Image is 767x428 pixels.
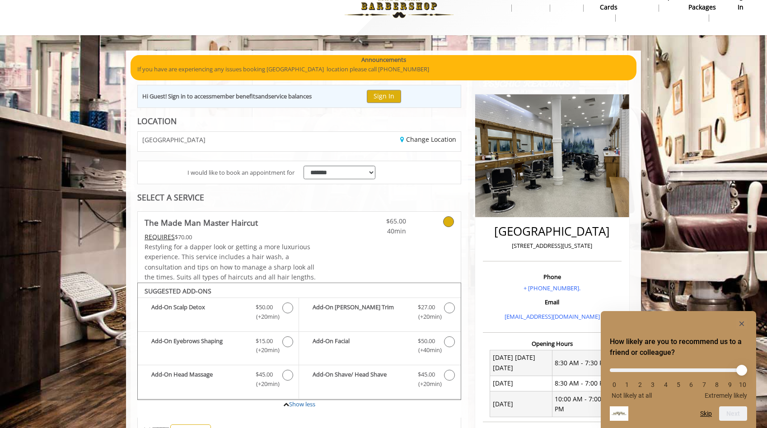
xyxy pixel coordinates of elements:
[304,336,456,358] label: Add-On Facial
[725,381,734,388] li: 9
[142,370,294,391] label: Add-On Head Massage
[483,340,622,347] h3: Opening Hours
[137,65,630,74] p: If you have are experiencing any issues booking [GEOGRAPHIC_DATA] location please call [PHONE_NUM...
[485,274,619,280] h3: Phone
[151,302,247,321] b: Add-On Scalp Detox
[256,336,273,346] span: $15.00
[151,336,247,355] b: Add-On Eyebrows Shaping
[687,381,696,388] li: 6
[137,193,461,202] div: SELECT A SERVICE
[413,345,440,355] span: (+40min )
[413,312,440,321] span: (+20min )
[552,376,614,391] td: 8:30 AM - 7:00 PM
[712,381,721,388] li: 8
[145,287,211,295] b: SUGGESTED ADD-ONS
[142,136,206,143] span: [GEOGRAPHIC_DATA]
[289,400,315,408] a: Show less
[612,392,652,399] span: Not likely at all
[187,168,295,177] span: I would like to book an appointment for
[648,381,657,388] li: 3
[361,55,406,65] b: Announcements
[211,92,258,100] b: member benefits
[145,232,326,242] div: $70.00
[610,318,747,421] div: How likely are you to recommend us to a friend or colleague? Select an option from 0 to 10, with ...
[738,381,747,388] li: 10
[256,302,273,312] span: $50.00
[304,302,456,324] label: Add-On Beard Trim
[251,345,278,355] span: (+20min )
[367,90,401,103] button: Sign In
[485,241,619,251] p: [STREET_ADDRESS][US_STATE]
[661,381,670,388] li: 4
[142,336,294,358] label: Add-On Eyebrows Shaping
[251,312,278,321] span: (+20min )
[400,135,456,144] a: Change Location
[418,336,435,346] span: $50.00
[485,299,619,305] h3: Email
[700,381,709,388] li: 7
[145,233,175,241] span: This service needs some Advance to be paid before we block your appointment
[552,350,614,376] td: 8:30 AM - 7:30 PM
[705,392,747,399] span: Extremely likely
[142,92,312,101] div: Hi Guest! Sign in to access and
[145,216,258,229] b: The Made Man Master Haircut
[137,283,461,400] div: The Made Man Master Haircut Add-onS
[674,381,683,388] li: 5
[313,302,408,321] b: Add-On [PERSON_NAME] Trim
[137,116,177,126] b: LOCATION
[505,312,600,321] a: [EMAIL_ADDRESS][DOMAIN_NAME]
[313,370,408,389] b: Add-On Shave/ Head Shave
[490,391,552,417] td: [DATE]
[490,376,552,391] td: [DATE]
[268,92,312,100] b: service balances
[490,350,552,376] td: [DATE] [DATE] [DATE]
[524,284,580,292] a: + [PHONE_NUMBER].
[151,370,247,389] b: Add-On Head Massage
[736,318,747,329] button: Hide survey
[700,410,712,417] button: Skip
[622,381,631,388] li: 1
[610,336,747,358] h2: How likely are you to recommend us to a friend or colleague? Select an option from 0 to 10, with ...
[313,336,408,355] b: Add-On Facial
[251,379,278,389] span: (+20min )
[256,370,273,379] span: $45.00
[145,242,316,281] span: Restyling for a dapper look or getting a more luxurious experience. This service includes a hair ...
[353,216,406,226] span: $65.00
[304,370,456,391] label: Add-On Shave/ Head Shave
[636,381,645,388] li: 2
[485,225,619,238] h2: [GEOGRAPHIC_DATA]
[353,226,406,236] span: 40min
[719,406,747,421] button: Next question
[418,370,435,379] span: $45.00
[610,381,619,388] li: 0
[413,379,440,389] span: (+20min )
[552,391,614,417] td: 10:00 AM - 7:00 PM
[142,302,294,324] label: Add-On Scalp Detox
[418,302,435,312] span: $27.00
[610,362,747,399] div: How likely are you to recommend us to a friend or colleague? Select an option from 0 to 10, with ...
